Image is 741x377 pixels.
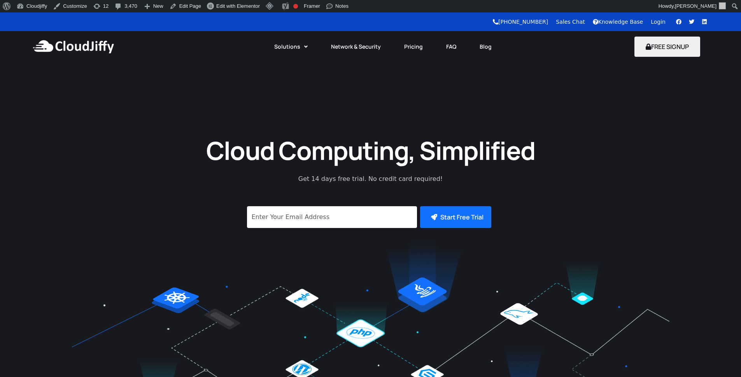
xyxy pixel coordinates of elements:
[556,19,585,25] a: Sales Chat
[392,38,434,55] a: Pricing
[651,19,666,25] a: Login
[196,134,546,167] h1: Cloud Computing, Simplified
[319,38,392,55] a: Network & Security
[247,206,417,228] input: Enter Your Email Address
[263,38,319,55] a: Solutions
[634,42,700,51] a: FREE SIGNUP
[216,3,260,9] span: Edit with Elementor
[420,206,491,228] button: Start Free Trial
[493,19,548,25] a: [PHONE_NUMBER]
[293,4,298,9] div: Focus keyphrase not set
[434,38,468,55] a: FAQ
[264,174,478,184] p: Get 14 days free trial. No credit card required!
[708,346,733,369] iframe: chat widget
[675,3,716,9] span: [PERSON_NAME]
[468,38,503,55] a: Blog
[634,37,700,57] button: FREE SIGNUP
[593,19,643,25] a: Knowledge Base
